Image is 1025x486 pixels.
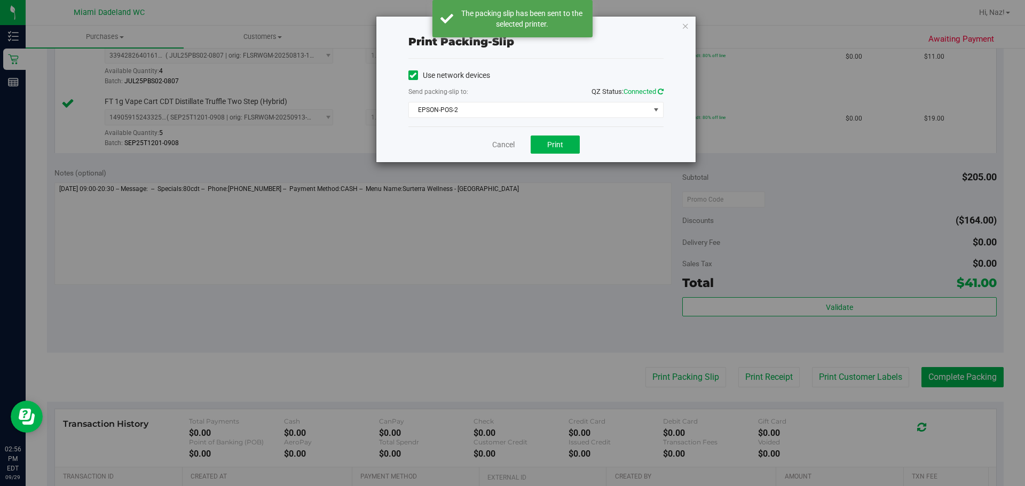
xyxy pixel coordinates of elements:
[459,8,585,29] div: The packing slip has been sent to the selected printer.
[408,35,514,48] span: Print packing-slip
[11,401,43,433] iframe: Resource center
[408,70,490,81] label: Use network devices
[531,136,580,154] button: Print
[492,139,515,150] a: Cancel
[547,140,563,149] span: Print
[649,102,663,117] span: select
[409,102,650,117] span: EPSON-POS-2
[592,87,664,95] span: QZ Status:
[624,87,656,95] span: Connected
[408,87,468,97] label: Send packing-slip to:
